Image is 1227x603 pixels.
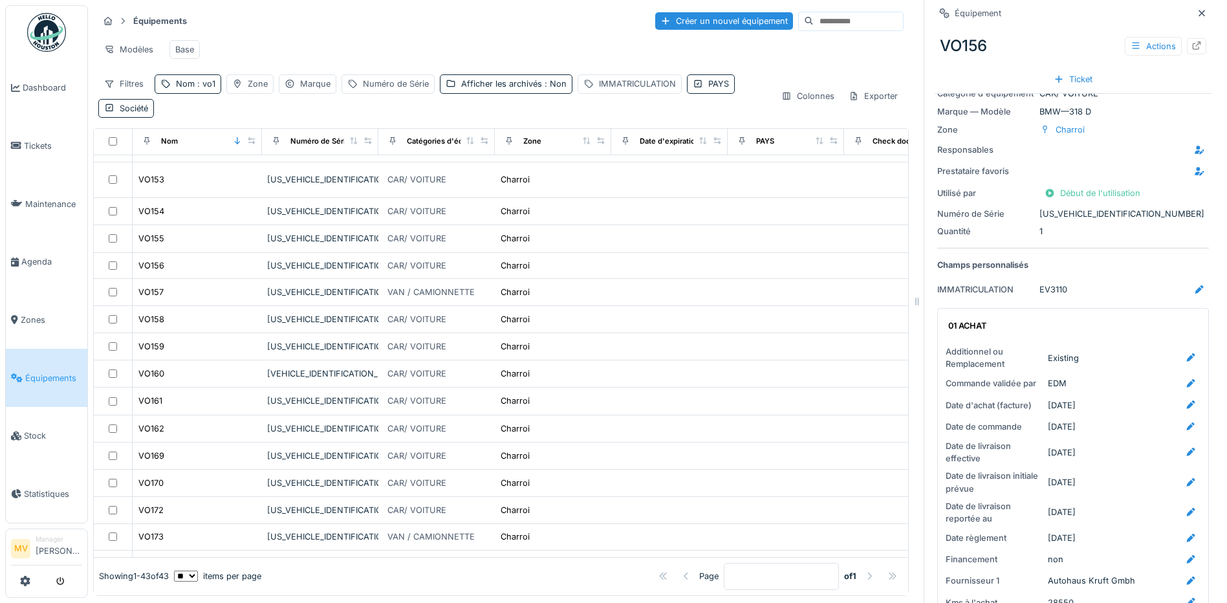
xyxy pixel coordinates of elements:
div: Charroi [501,504,530,516]
div: [US_VEHICLE_IDENTIFICATION_NUMBER] [267,259,373,272]
div: PAYS [756,136,774,147]
div: EV3110 [1039,283,1067,296]
a: Agenda [6,233,87,291]
div: IMMATRICULATION [937,283,1034,296]
div: Charroi [1056,124,1085,136]
div: [US_VEHICLE_IDENTIFICATION_NUMBER] [267,286,373,298]
div: VAN / CAMIONNETTE [387,531,475,543]
div: Date de livraison effective [946,440,1043,465]
div: CAR/ VOITURE [387,173,446,186]
div: [US_VEHICLE_IDENTIFICATION_NUMBER] [267,531,373,543]
a: Maintenance [6,175,87,233]
div: Charroi [501,531,530,543]
a: Dashboard [6,59,87,117]
div: Utilisé par [937,187,1034,199]
div: Société [120,102,148,115]
div: Ticket [1048,71,1098,88]
div: 01 ACHAT [948,320,1193,332]
div: VO161 [138,395,162,407]
div: [US_VEHICLE_IDENTIFICATION_NUMBER] [267,450,373,462]
a: Statistiques [6,465,87,523]
a: Tickets [6,117,87,175]
div: Responsables [937,144,1034,156]
div: VO158 [138,313,164,325]
div: Nom [176,78,215,90]
div: CAR/ VOITURE [387,504,446,516]
span: Maintenance [25,198,82,210]
div: BMW — 318 D [937,105,1209,118]
a: MV Manager[PERSON_NAME] [11,534,82,565]
div: 1 [937,225,1209,237]
div: Marque — Modèle [937,105,1034,118]
div: non [1048,553,1063,565]
div: Commande validée par [946,377,1043,389]
div: IMMATRICULATION [599,78,676,90]
li: [PERSON_NAME] [36,534,82,562]
div: Date d'expiration [640,136,700,147]
div: Date de commande [946,421,1043,433]
div: [DATE] [1048,532,1076,544]
div: Charroi [501,232,530,245]
div: CAR/ VOITURE [387,422,446,435]
div: Charroi [501,340,530,353]
div: Autohaus Kruft Gmbh [1048,575,1135,587]
span: Zones [21,314,82,326]
div: Catégories d'équipement [407,136,497,147]
span: Statistiques [24,488,82,500]
div: Équipement [955,7,1001,19]
div: Charroi [501,450,530,462]
div: Charroi [501,422,530,435]
div: CAR/ VOITURE [387,367,446,380]
div: Charroi [501,395,530,407]
div: Charroi [501,313,530,325]
span: Agenda [21,256,82,268]
div: [US_VEHICLE_IDENTIFICATION_NUMBER] [267,422,373,435]
div: Base [175,43,194,56]
div: Check document date [873,136,951,147]
div: [US_VEHICLE_IDENTIFICATION_NUMBER] [267,232,373,245]
div: Date de livraison reportée au [946,500,1043,525]
div: [US_VEHICLE_IDENTIFICATION_NUMBER] [267,340,373,353]
div: Zone [248,78,268,90]
a: Stock [6,407,87,465]
div: Prestataire favoris [937,165,1034,177]
div: Additionnel ou Remplacement [946,345,1043,370]
div: Financement [946,553,1043,565]
div: Zone [937,124,1034,136]
div: PAYS [708,78,729,90]
div: VO169 [138,450,164,462]
div: Afficher les archivés [461,78,567,90]
div: EDM [1048,377,1067,389]
div: Numéro de Série [290,136,350,147]
div: VO153 [138,173,164,186]
div: Filtres [98,74,149,93]
div: Numéro de Série [937,208,1034,220]
div: CAR/ VOITURE [387,205,446,217]
summary: 01 ACHAT [943,314,1203,338]
div: Charroi [501,205,530,217]
div: [DATE] [1048,446,1076,459]
div: VO156 [935,29,1211,63]
div: [US_VEHICLE_IDENTIFICATION_NUMBER] [267,395,373,407]
span: Équipements [25,372,82,384]
span: : Non [542,79,567,89]
div: VO170 [138,477,164,489]
div: [DATE] [1048,476,1076,488]
div: VO160 [138,367,164,380]
div: Colonnes [776,87,840,105]
div: [VEHICLE_IDENTIFICATION_NUMBER] [267,367,373,380]
strong: of 1 [844,571,856,583]
span: Stock [24,430,82,442]
div: VO154 [138,205,164,217]
div: Actions [1125,37,1182,56]
div: [US_VEHICLE_IDENTIFICATION_NUMBER] [267,313,373,325]
div: VO155 [138,232,164,245]
div: Fournisseur 1 [946,575,1043,587]
div: CAR/ VOITURE [387,395,446,407]
div: Charroi [501,259,530,272]
div: CAR/ VOITURE [387,477,446,489]
div: VO162 [138,422,164,435]
span: : vo1 [195,79,215,89]
div: [US_VEHICLE_IDENTIFICATION_NUMBER] [937,208,1209,220]
div: Page [699,571,719,583]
